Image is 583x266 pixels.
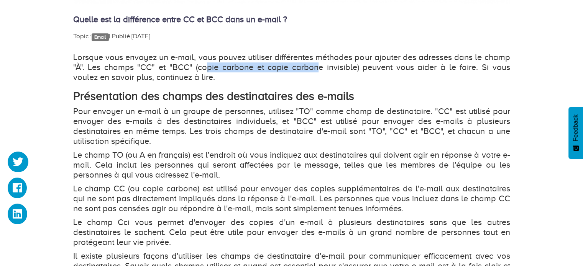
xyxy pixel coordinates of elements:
[73,184,510,214] p: Le champ CC (ou copie carbone) est utilisé pour envoyer des copies supplémentaires de l'e-mail au...
[73,150,510,180] p: Le champ TO (ou A en français) est l'endroit où vous indiquez aux destinataires qui doivent agir ...
[73,15,510,24] h4: Quelle est la différence entre CC et BCC dans un e-mail ?
[73,52,510,82] p: Lorsque vous envoyez un e-mail, vous pouvez utiliser différentes méthodes pour ajouter des adress...
[572,114,579,141] span: Feedback
[568,107,583,159] button: Feedback - Afficher l’enquête
[112,33,150,40] span: Publié [DATE]
[73,33,110,40] span: Topic : |
[73,217,510,247] p: Le champ Cci vous permet d'envoyer des copies d'un e-mail à plusieurs destinataires sans que les ...
[73,106,510,146] p: Pour envoyer un e-mail à un groupe de personnes, utilisez "TO" comme champ de destinataire. "CC" ...
[73,90,354,103] strong: Présentation des champs des destinataires des e-mails
[92,33,109,41] a: Email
